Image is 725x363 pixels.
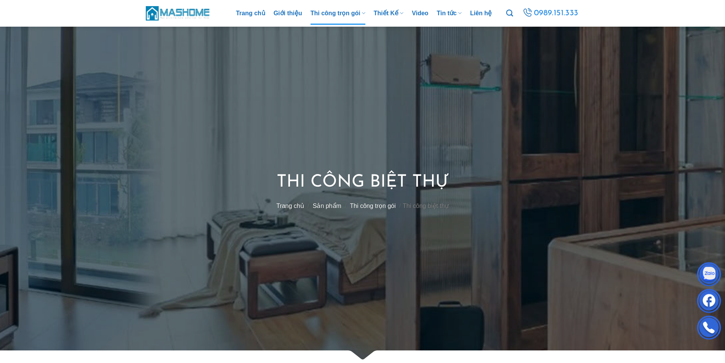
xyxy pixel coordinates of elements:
a: Liên hệ [470,2,492,25]
span: / [345,203,346,209]
a: Giới thiệu [274,2,302,25]
a: Video [412,2,428,25]
span: 0989.151.333 [534,7,579,20]
a: Thi công trọn gói [311,2,365,25]
a: 0989.151.333 [521,6,580,20]
a: Trang chủ [236,2,265,25]
img: Facebook [698,291,720,313]
img: Phone [698,317,720,340]
a: Sản phẩm [313,203,341,209]
h1: Thi công biệt thự [276,171,449,194]
a: Thi công trọn gói [350,203,396,209]
span: / [308,203,309,209]
nav: Thi công biệt thự [276,202,449,209]
img: Zalo [698,264,720,287]
img: MasHome – Tổng Thầu Thiết Kế Và Xây Nhà Trọn Gói [146,5,210,21]
a: Trang chủ [276,203,304,209]
a: Tìm kiếm [506,5,513,21]
a: Tin tức [437,2,462,25]
a: Thiết Kế [374,2,404,25]
span: / [399,203,401,209]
